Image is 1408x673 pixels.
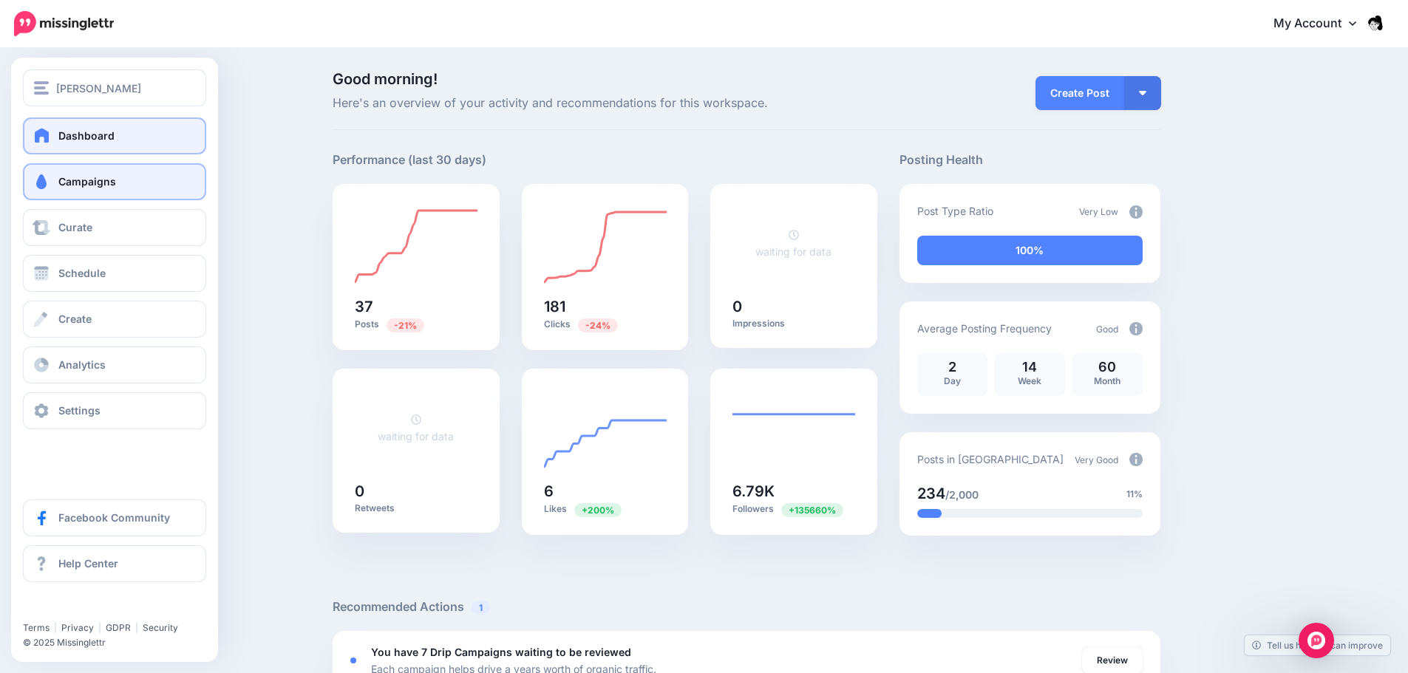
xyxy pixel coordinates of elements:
[544,502,667,516] p: Likes
[23,163,206,200] a: Campaigns
[1094,375,1120,386] span: Month
[58,175,116,188] span: Campaigns
[544,299,667,314] h5: 181
[781,503,843,517] span: Previous period: 5
[61,622,94,633] a: Privacy
[23,601,135,615] iframe: Twitter Follow Button
[1129,205,1143,219] img: info-circle-grey.png
[58,267,106,279] span: Schedule
[333,151,486,169] h5: Performance (last 30 days)
[371,646,631,658] b: You have 7 Drip Campaigns waiting to be reviewed
[1245,635,1390,655] a: Tell us how we can improve
[1079,206,1118,217] span: Very Low
[387,318,424,332] span: Previous period: 47
[732,502,855,516] p: Followers
[23,255,206,292] a: Schedule
[350,657,356,663] div: <div class='status-dot small red margin-right'></div>Error
[333,94,877,113] span: Here's an overview of your activity and recommendations for this workspace.
[23,499,206,536] a: Facebook Community
[14,11,114,36] img: Missinglettr
[58,557,118,570] span: Help Center
[1080,361,1135,374] p: 60
[899,151,1160,169] h5: Posting Health
[58,404,101,417] span: Settings
[1259,6,1386,42] a: My Account
[1002,361,1058,374] p: 14
[23,392,206,429] a: Settings
[333,70,438,88] span: Good morning!
[23,622,50,633] a: Terms
[355,484,477,499] h5: 0
[98,622,101,633] span: |
[1139,91,1146,95] img: arrow-down-white.png
[732,484,855,499] h5: 6.79K
[917,202,993,219] p: Post Type Ratio
[917,509,942,518] div: 11% of your posts in the last 30 days have been from Drip Campaigns
[917,485,945,502] span: 234
[1035,76,1124,110] a: Create Post
[917,451,1064,468] p: Posts in [GEOGRAPHIC_DATA]
[58,312,92,325] span: Create
[1018,375,1041,386] span: Week
[355,318,477,332] p: Posts
[333,598,1160,616] h5: Recommended Actions
[732,299,855,314] h5: 0
[23,209,206,246] a: Curate
[472,601,490,615] span: 1
[143,622,178,633] a: Security
[23,635,215,650] li: © 2025 Missinglettr
[755,228,831,258] a: waiting for data
[355,502,477,514] p: Retweets
[1129,322,1143,335] img: info-circle-grey.png
[544,318,667,332] p: Clicks
[1126,487,1143,502] span: 11%
[1299,623,1334,658] div: Open Intercom Messenger
[578,318,618,332] span: Previous period: 239
[58,358,106,371] span: Analytics
[23,301,206,338] a: Create
[58,511,170,524] span: Facebook Community
[925,361,980,374] p: 2
[378,413,454,443] a: waiting for data
[1075,454,1118,465] span: Very Good
[23,117,206,154] a: Dashboard
[135,622,138,633] span: |
[355,299,477,314] h5: 37
[58,221,92,233] span: Curate
[917,320,1052,337] p: Average Posting Frequency
[945,488,979,501] span: /2,000
[944,375,961,386] span: Day
[732,318,855,329] p: Impressions
[58,129,115,142] span: Dashboard
[574,503,622,517] span: Previous period: 2
[1096,324,1118,335] span: Good
[917,236,1143,265] div: 100% of your posts in the last 30 days have been from Drip Campaigns
[23,69,206,106] button: [PERSON_NAME]
[544,484,667,499] h5: 6
[54,622,57,633] span: |
[23,346,206,383] a: Analytics
[34,81,49,95] img: menu.png
[56,80,141,97] span: [PERSON_NAME]
[106,622,131,633] a: GDPR
[1129,453,1143,466] img: info-circle-grey.png
[23,545,206,582] a: Help Center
